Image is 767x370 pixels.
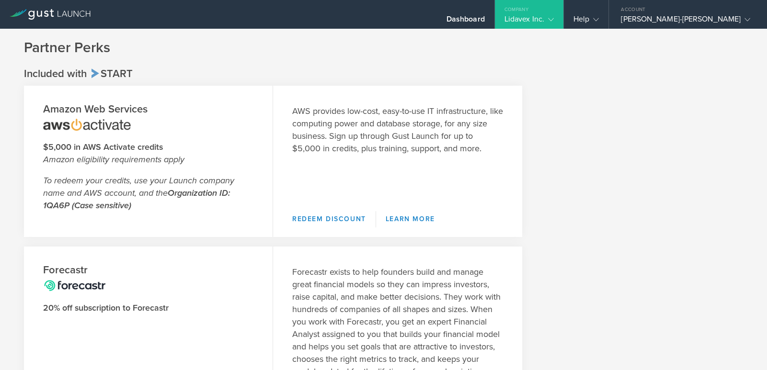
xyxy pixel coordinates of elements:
strong: $5,000 in AWS Activate credits [43,142,163,152]
h2: Amazon Web Services [43,102,253,116]
div: Lidavex Inc. [504,14,554,29]
em: Amazon eligibility requirements apply [43,154,184,165]
h2: Forecastr [43,263,253,277]
img: forecastr-logo [43,277,106,292]
div: Dashboard [446,14,485,29]
div: Help [573,14,599,29]
em: To redeem your credits, use your Launch company name and AWS account, and the [43,175,234,211]
h1: Partner Perks [24,38,743,57]
div: [PERSON_NAME]-[PERSON_NAME] [621,14,750,29]
img: amazon-web-services-logo [43,116,131,131]
a: Learn More [376,211,445,227]
span: Included with [24,67,87,80]
span: Start [90,67,133,80]
iframe: Chat Widget [719,324,767,370]
a: Redeem Discount [292,211,376,227]
p: AWS provides low-cost, easy-to-use IT infrastructure, like computing power and database storage, ... [292,105,503,155]
strong: 20% off subscription to Forecastr [43,303,169,313]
